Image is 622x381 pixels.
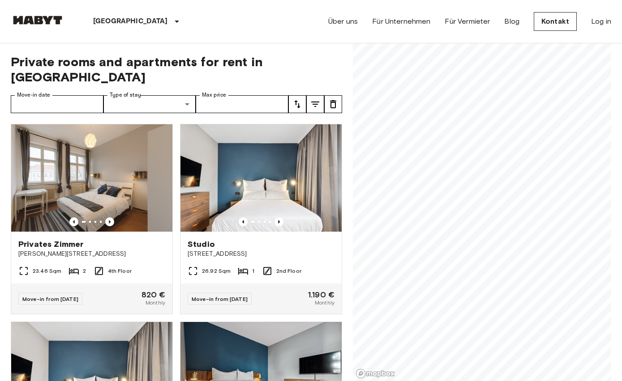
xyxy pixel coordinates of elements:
[356,368,395,379] a: Mapbox logo
[146,299,165,307] span: Monthly
[534,12,577,31] a: Kontakt
[18,250,165,258] span: [PERSON_NAME][STREET_ADDRESS]
[239,217,248,226] button: Previous image
[83,267,86,275] span: 2
[591,16,611,27] a: Log in
[33,267,61,275] span: 23.46 Sqm
[11,16,64,25] img: Habyt
[445,16,490,27] a: Für Vermieter
[308,291,335,299] span: 1.190 €
[11,54,342,85] span: Private rooms and apartments for rent in [GEOGRAPHIC_DATA]
[105,217,114,226] button: Previous image
[11,95,103,113] input: Choose date
[252,267,254,275] span: 1
[22,296,78,302] span: Move-in from [DATE]
[192,296,248,302] span: Move-in from [DATE]
[315,299,335,307] span: Monthly
[276,267,301,275] span: 2nd Floor
[17,91,50,99] label: Move-in date
[504,16,519,27] a: Blog
[142,291,165,299] span: 820 €
[328,16,358,27] a: Über uns
[180,124,342,232] img: Marketing picture of unit DE-01-480-214-01
[108,267,132,275] span: 4th Floor
[324,95,342,113] button: tune
[188,250,335,258] span: [STREET_ADDRESS]
[69,217,78,226] button: Previous image
[11,124,173,314] a: Marketing picture of unit DE-01-267-001-02HPrevious imagePrevious imagePrivates Zimmer[PERSON_NAM...
[188,239,215,250] span: Studio
[18,239,83,250] span: Privates Zimmer
[372,16,430,27] a: Für Unternehmen
[11,124,172,232] img: Marketing picture of unit DE-01-267-001-02H
[202,267,231,275] span: 26.92 Sqm
[110,91,141,99] label: Type of stay
[275,217,283,226] button: Previous image
[93,16,168,27] p: [GEOGRAPHIC_DATA]
[180,124,342,314] a: Marketing picture of unit DE-01-480-214-01Previous imagePrevious imageStudio[STREET_ADDRESS]26.92...
[288,95,306,113] button: tune
[202,91,226,99] label: Max price
[306,95,324,113] button: tune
